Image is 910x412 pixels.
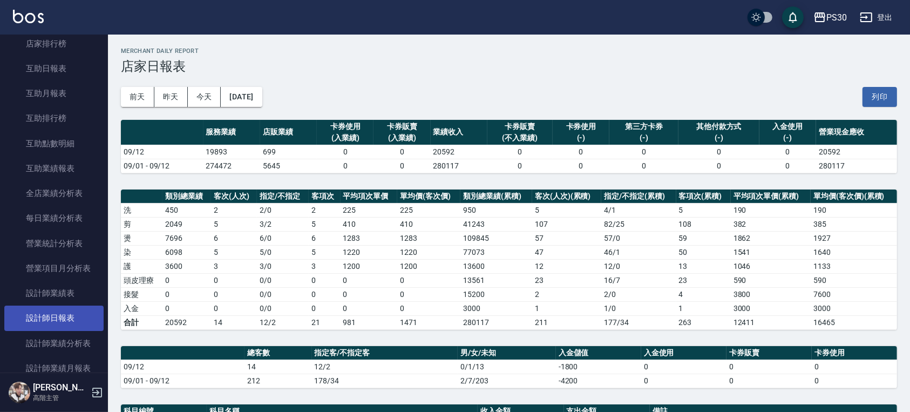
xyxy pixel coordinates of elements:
[312,374,458,388] td: 178/34
[320,132,371,144] div: (入業績)
[397,231,460,245] td: 1283
[532,287,601,301] td: 2
[759,159,816,173] td: 0
[397,315,460,329] td: 1471
[4,31,104,56] a: 店家排行榜
[431,159,487,173] td: 280117
[676,245,731,259] td: 50
[816,120,897,145] th: 營業現金應收
[121,145,203,159] td: 09/12
[458,360,556,374] td: 0/1/13
[4,181,104,206] a: 全店業績分析表
[460,245,532,259] td: 77073
[211,217,257,231] td: 5
[211,301,257,315] td: 0
[487,159,553,173] td: 0
[312,346,458,360] th: 指定客/不指定客
[731,190,811,204] th: 平均項次單價(累積)
[811,217,897,231] td: 385
[609,159,678,173] td: 0
[257,315,309,329] td: 12/2
[121,259,162,273] td: 護
[532,245,601,259] td: 47
[121,217,162,231] td: 剪
[121,315,162,329] td: 合計
[555,132,607,144] div: (-)
[812,374,897,388] td: 0
[731,245,811,259] td: 1541
[162,203,211,217] td: 450
[373,145,430,159] td: 0
[309,287,341,301] td: 0
[221,87,262,107] button: [DATE]
[397,259,460,273] td: 1200
[762,121,813,132] div: 入金使用
[317,159,373,173] td: 0
[460,259,532,273] td: 13600
[309,315,341,329] td: 21
[532,217,601,231] td: 107
[162,245,211,259] td: 6098
[397,217,460,231] td: 410
[731,203,811,217] td: 190
[601,301,676,315] td: 1 / 0
[532,203,601,217] td: 5
[121,87,154,107] button: 前天
[532,315,601,329] td: 211
[211,203,257,217] td: 2
[121,203,162,217] td: 洗
[863,87,897,107] button: 列印
[460,273,532,287] td: 13561
[309,245,341,259] td: 5
[309,190,341,204] th: 客項次
[601,315,676,329] td: 177/34
[257,203,309,217] td: 2 / 0
[555,121,607,132] div: 卡券使用
[211,231,257,245] td: 6
[460,301,532,315] td: 3000
[341,203,398,217] td: 225
[460,315,532,329] td: 280117
[4,156,104,181] a: 互助業績報表
[203,145,260,159] td: 19893
[309,273,341,287] td: 0
[532,273,601,287] td: 23
[681,132,757,144] div: (-)
[556,374,641,388] td: -4200
[731,301,811,315] td: 3000
[121,346,897,388] table: a dense table
[811,273,897,287] td: 590
[609,145,678,159] td: 0
[731,259,811,273] td: 1046
[726,374,812,388] td: 0
[257,287,309,301] td: 0 / 0
[341,217,398,231] td: 410
[612,121,676,132] div: 第三方卡券
[320,121,371,132] div: 卡券使用
[601,259,676,273] td: 12 / 0
[257,259,309,273] td: 3 / 0
[121,287,162,301] td: 接髮
[13,10,44,23] img: Logo
[203,159,260,173] td: 274472
[121,301,162,315] td: 入金
[4,331,104,356] a: 設計師業績分析表
[490,132,550,144] div: (不入業績)
[312,360,458,374] td: 12/2
[676,315,731,329] td: 263
[121,273,162,287] td: 頭皮理療
[121,245,162,259] td: 染
[121,159,203,173] td: 09/01 - 09/12
[782,6,804,28] button: save
[4,81,104,106] a: 互助月報表
[162,259,211,273] td: 3600
[811,287,897,301] td: 7600
[811,301,897,315] td: 3000
[4,231,104,256] a: 營業統計分析表
[162,231,211,245] td: 7696
[154,87,188,107] button: 昨天
[121,360,245,374] td: 09/12
[641,360,726,374] td: 0
[731,217,811,231] td: 382
[245,360,312,374] td: 14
